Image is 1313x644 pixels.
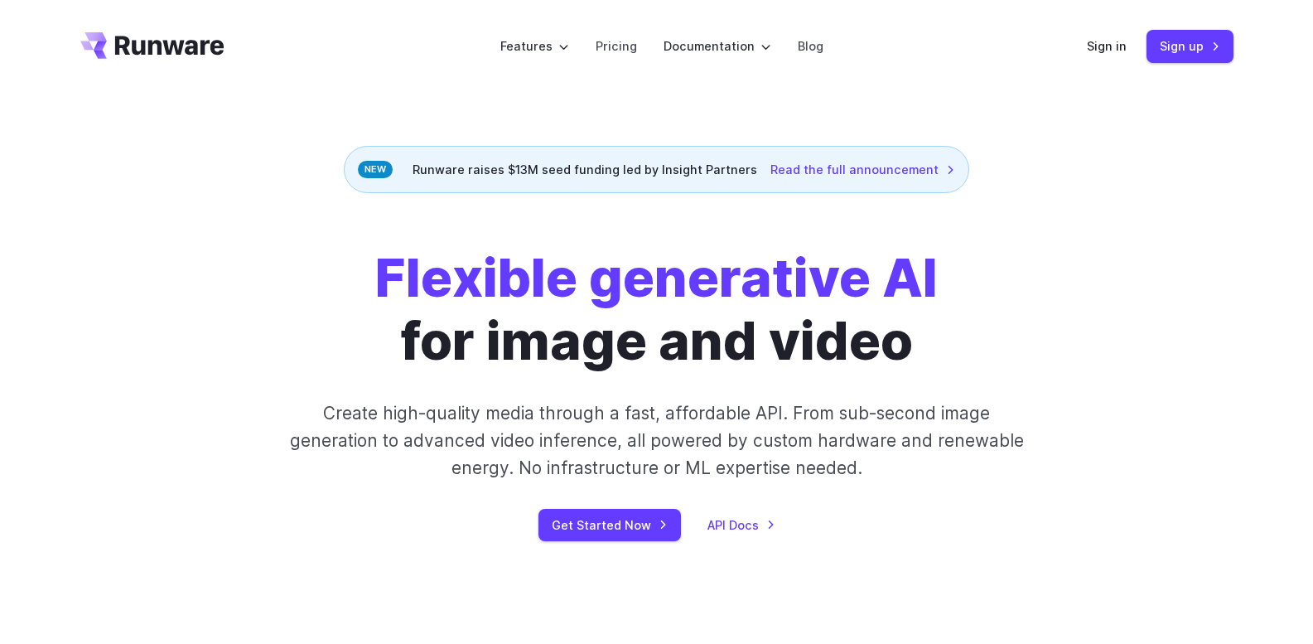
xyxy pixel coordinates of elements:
[596,36,637,56] a: Pricing
[500,36,569,56] label: Features
[375,246,938,373] h1: for image and video
[287,399,1026,482] p: Create high-quality media through a fast, affordable API. From sub-second image generation to adv...
[707,516,775,535] a: API Docs
[538,509,681,541] a: Get Started Now
[798,36,823,56] a: Blog
[770,160,955,179] a: Read the full announcement
[664,36,771,56] label: Documentation
[344,146,969,193] div: Runware raises $13M seed funding led by Insight Partners
[1146,30,1233,62] a: Sign up
[1087,36,1127,56] a: Sign in
[80,32,224,59] a: Go to /
[375,245,938,309] strong: Flexible generative AI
